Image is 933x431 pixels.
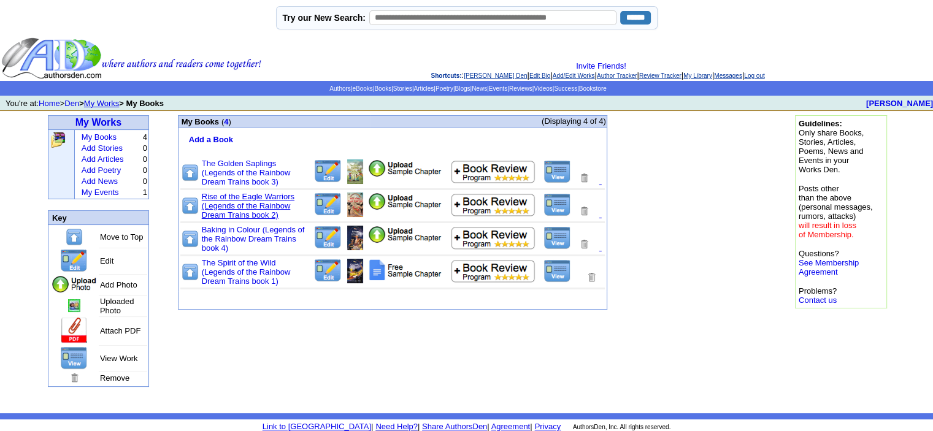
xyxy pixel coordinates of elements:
a: Add Poetry [82,166,121,175]
img: View this Page [60,346,88,370]
img: View this Title [543,193,571,216]
b: > [79,99,84,108]
a: . [599,242,602,252]
font: Add a Book [189,135,233,144]
font: | [490,422,532,431]
font: Only share Books, Stories, Articles, Poems, News and Events in your Works Den. [799,119,864,174]
a: Baking in Colour (Legends of the Rainbow Dream Trains book 4) [202,225,305,253]
img: Removes this Title [578,205,589,217]
font: Remove [100,373,129,383]
font: Questions? [799,249,859,277]
font: Attach PDF [100,326,140,335]
span: ( [221,117,224,126]
a: Reviews [509,85,532,92]
font: | [487,422,489,431]
a: Add a Book [186,134,233,144]
img: Removes this Title [578,238,589,250]
a: Invite Friends! [576,61,626,71]
a: Messages [714,72,742,79]
img: Edit this Title [313,259,342,283]
a: Add Articles [82,154,124,164]
font: Uploaded Photo [100,297,134,315]
b: Guidelines: [799,119,842,128]
font: You're at: > [6,99,164,108]
img: Move to top [181,262,199,281]
a: Stories [393,85,412,92]
span: ) [228,117,231,126]
font: AuthorsDen, Inc. All rights reserved. [573,424,671,430]
font: 0 [143,177,147,186]
img: header_logo2.gif [1,37,261,80]
a: See Membership Agreement [799,258,859,277]
a: Blogs [455,85,470,92]
a: [PERSON_NAME] [866,99,933,108]
img: Move to top [181,163,199,182]
a: [PERSON_NAME] Den [464,72,527,79]
a: News [472,85,487,92]
a: Rise of the Eagle Warriors (Legends of the Rainbow Dream Trains book 2) [202,192,294,219]
span: Shortcuts: [431,72,461,79]
a: Books [374,85,391,92]
div: : | | | | | | | [264,61,932,80]
font: Add Photo [100,280,137,289]
a: My Works [75,117,121,128]
font: Edit [100,256,113,265]
img: Add/Remove Photo [347,193,363,217]
font: 1 [143,188,147,197]
a: My Library [683,72,712,79]
img: Removes this Title [578,172,589,184]
a: eBooks [352,85,372,92]
a: Contact us [799,296,837,305]
a: Log out [744,72,764,79]
img: View this Title [543,226,571,250]
a: Agreement [491,422,531,431]
a: Author Tracker [597,72,637,79]
img: Edit this Title [313,159,342,183]
a: Events [489,85,508,92]
img: Add Attachment PDF [368,259,443,281]
a: . [599,175,602,186]
img: Move to top [181,196,199,215]
img: Add Attachment PDF [368,159,442,177]
a: Home [39,99,60,108]
a: Articles [413,85,434,92]
a: My Events [82,188,119,197]
a: The Golden Saplings (Legends of the Rainbow Dream Trains book 3) [202,159,291,186]
img: Edit this Title [60,249,88,273]
a: Success [554,85,577,92]
b: > My Books [119,99,164,108]
a: Add/Edit Works [553,72,595,79]
img: Add/Remove Photo [347,226,363,250]
a: Link to [GEOGRAPHIC_DATA] [263,422,371,431]
img: View this Title [543,259,571,283]
a: Privacy [535,422,561,431]
a: Poetry [436,85,453,92]
a: . [599,208,602,219]
img: Removes this Title [586,272,597,283]
img: Remove this Page [69,372,80,384]
font: 0 [143,143,147,153]
img: View this Title [543,160,571,183]
a: Edit Bio [529,72,550,79]
a: 4 [224,117,228,126]
img: Add to Book Review Program [451,226,536,250]
img: Add Photo [51,275,98,294]
a: My Works [84,99,120,108]
font: 0 [143,166,147,175]
a: Authors [329,85,350,92]
img: Add/Remove Photo [347,259,363,283]
font: | [418,422,420,431]
font: Problems? [799,286,837,305]
img: Add to Book Review Program [451,193,536,216]
a: The Spirit of the Wild (Legends of the Rainbow Dream Trains book 1) [202,258,291,286]
img: Add/Remove Photo [347,159,363,184]
a: My Books [82,132,117,142]
a: Review Tracker [639,72,682,79]
a: Share AuthorsDen [422,422,487,431]
font: My Books [182,117,219,126]
a: Den [64,99,79,108]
